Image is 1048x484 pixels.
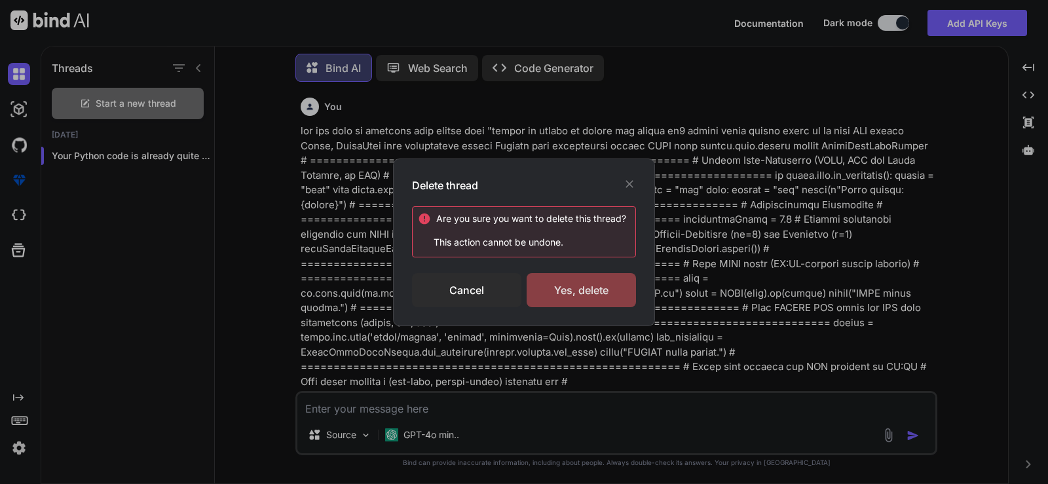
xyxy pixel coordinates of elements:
[412,177,478,193] h3: Delete thread
[418,236,635,249] p: This action cannot be undone.
[412,273,521,307] div: Cancel
[527,273,636,307] div: Yes, delete
[436,212,626,225] div: Are you sure you want to delete this ?
[591,213,622,224] span: thread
